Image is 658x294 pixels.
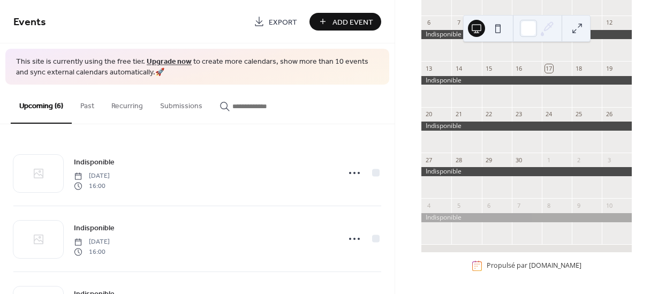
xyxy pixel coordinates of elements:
div: Indisponible [421,30,632,39]
span: Indisponible [74,223,115,234]
div: 9 [575,201,583,209]
button: Past [72,85,103,123]
span: 16:00 [74,181,110,191]
span: [DATE] [74,237,110,247]
div: 23 [515,110,523,118]
div: 3 [605,156,613,164]
div: 28 [455,156,463,164]
span: 16:00 [74,247,110,257]
span: Indisponible [74,157,115,168]
div: 16 [515,64,523,72]
div: 8 [545,201,553,209]
div: Propulsé par [487,261,581,270]
button: Upcoming (6) [11,85,72,124]
span: Export [269,17,297,28]
div: 15 [485,64,493,72]
div: 21 [455,110,463,118]
div: 22 [485,110,493,118]
div: 5 [455,201,463,209]
span: This site is currently using the free tier. to create more calendars, show more than 10 events an... [16,57,379,78]
button: Submissions [152,85,211,123]
div: 20 [425,110,433,118]
div: Indisponible [421,167,632,176]
div: 12 [605,19,613,27]
a: Export [246,13,305,31]
div: 2 [575,156,583,164]
div: 30 [515,156,523,164]
div: Indisponible [421,122,632,131]
a: Indisponible [74,222,115,234]
div: 25 [575,110,583,118]
div: 6 [485,201,493,209]
div: Indisponible [421,213,632,222]
div: 4 [425,201,433,209]
span: Add Event [332,17,373,28]
a: [DOMAIN_NAME] [529,261,581,270]
a: Upgrade now [147,55,192,69]
div: 13 [425,64,433,72]
div: 1 [545,156,553,164]
a: Indisponible [74,156,115,168]
button: Recurring [103,85,152,123]
div: 19 [605,64,613,72]
div: 14 [455,64,463,72]
button: Add Event [309,13,381,31]
div: Indisponible [421,76,632,85]
div: 26 [605,110,613,118]
div: 6 [425,19,433,27]
div: 27 [425,156,433,164]
div: 7 [515,201,523,209]
div: 10 [605,201,613,209]
span: [DATE] [74,171,110,181]
div: 7 [455,19,463,27]
div: 18 [575,64,583,72]
div: 29 [485,156,493,164]
div: 24 [545,110,553,118]
div: 17 [545,64,553,72]
span: Events [13,12,46,33]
